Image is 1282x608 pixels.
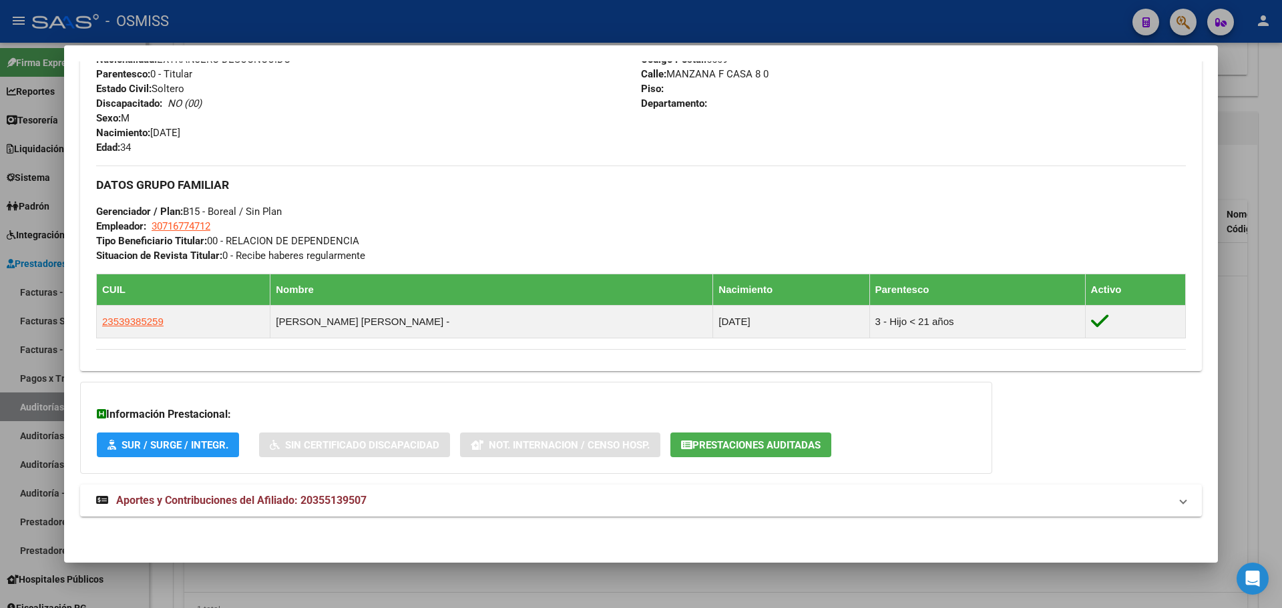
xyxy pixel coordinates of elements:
[285,439,439,451] span: Sin Certificado Discapacidad
[102,316,164,327] span: 23539385259
[96,53,157,65] strong: Nacionalidad:
[96,250,222,262] strong: Situacion de Revista Titular:
[97,432,239,457] button: SUR / SURGE / INTEGR.
[641,97,707,109] strong: Departamento:
[489,439,650,451] span: Not. Internacion / Censo Hosp.
[96,97,162,109] strong: Discapacitado:
[641,53,706,65] strong: Código Postal:
[97,274,270,305] th: CUIL
[96,127,150,139] strong: Nacimiento:
[96,127,180,139] span: [DATE]
[96,250,365,262] span: 0 - Recibe haberes regularmente
[96,178,1186,192] h3: DATOS GRUPO FAMILIAR
[80,485,1202,517] mat-expansion-panel-header: Aportes y Contribuciones del Afiliado: 20355139507
[168,97,202,109] i: NO (00)
[97,406,976,422] h3: Información Prestacional:
[641,83,664,95] strong: Piso:
[641,68,769,80] span: MANZANA F CASA 8 0
[641,53,728,65] span: 5509
[96,206,282,218] span: B15 - Boreal / Sin Plan
[96,53,290,65] span: EXTRANJERO DESCONOCIDO
[692,439,821,451] span: Prestaciones Auditadas
[96,235,207,247] strong: Tipo Beneficiario Titular:
[670,432,831,457] button: Prestaciones Auditadas
[96,83,184,95] span: Soltero
[713,305,869,338] td: [DATE]
[96,235,359,247] span: 00 - RELACION DE DEPENDENCIA
[96,141,120,154] strong: Edad:
[96,68,192,80] span: 0 - Titular
[96,68,150,80] strong: Parentesco:
[869,305,1085,338] td: 3 - Hijo < 21 años
[96,112,121,124] strong: Sexo:
[122,439,228,451] span: SUR / SURGE / INTEGR.
[116,494,367,507] span: Aportes y Contribuciones del Afiliado: 20355139507
[96,220,146,232] strong: Empleador:
[713,274,869,305] th: Nacimiento
[270,305,713,338] td: [PERSON_NAME] [PERSON_NAME] -
[869,274,1085,305] th: Parentesco
[96,112,130,124] span: M
[96,141,131,154] span: 34
[1085,274,1185,305] th: Activo
[641,68,666,80] strong: Calle:
[152,220,210,232] span: 30716774712
[460,432,660,457] button: Not. Internacion / Censo Hosp.
[96,206,183,218] strong: Gerenciador / Plan:
[96,83,152,95] strong: Estado Civil:
[1237,563,1269,595] div: Open Intercom Messenger
[270,274,713,305] th: Nombre
[259,432,450,457] button: Sin Certificado Discapacidad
